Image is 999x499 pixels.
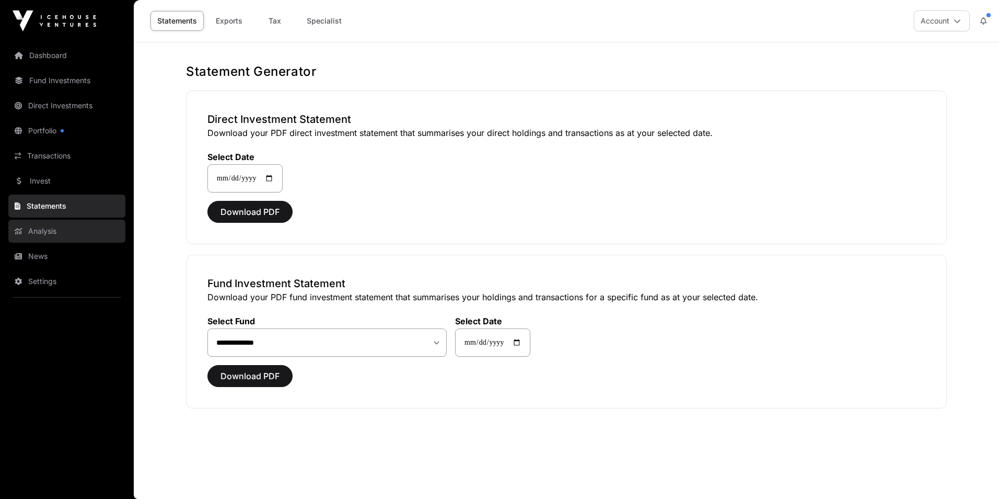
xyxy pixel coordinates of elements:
a: Tax [254,11,296,31]
a: Statements [150,11,204,31]
label: Select Fund [207,316,447,326]
label: Select Date [455,316,530,326]
a: Dashboard [8,44,125,67]
a: News [8,245,125,268]
a: Statements [8,195,125,218]
label: Select Date [207,152,283,162]
p: Download your PDF direct investment statement that summarises your direct holdings and transactio... [207,127,925,139]
iframe: Chat Widget [947,449,999,499]
h3: Fund Investment Statement [207,276,925,291]
a: Fund Investments [8,69,125,92]
button: Account [914,10,970,31]
span: Download PDF [220,370,280,382]
button: Download PDF [207,365,293,387]
span: Download PDF [220,206,280,218]
h3: Direct Investment Statement [207,112,925,127]
a: Direct Investments [8,94,125,117]
button: Download PDF [207,201,293,223]
h1: Statement Generator [186,63,947,80]
a: Invest [8,169,125,192]
img: Icehouse Ventures Logo [13,10,96,31]
a: Exports [208,11,250,31]
a: Download PDF [207,211,293,222]
a: Analysis [8,220,125,243]
p: Download your PDF fund investment statement that summarises your holdings and transactions for a ... [207,291,925,303]
a: Download PDF [207,376,293,386]
a: Specialist [300,11,349,31]
a: Portfolio [8,119,125,142]
a: Settings [8,270,125,293]
a: Transactions [8,144,125,167]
